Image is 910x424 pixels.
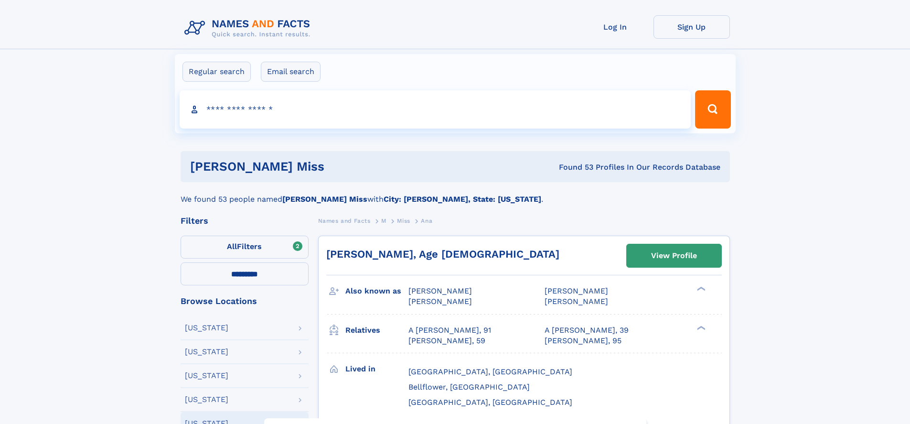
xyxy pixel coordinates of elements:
label: Filters [181,236,309,259]
h1: [PERSON_NAME] miss [190,161,442,173]
span: [PERSON_NAME] [408,297,472,306]
a: Log In [577,15,653,39]
span: Bellflower, [GEOGRAPHIC_DATA] [408,382,530,391]
span: [PERSON_NAME] [408,286,472,295]
a: M [381,215,386,227]
div: ❯ [695,325,706,331]
h3: Also known as [345,283,408,299]
div: Browse Locations [181,297,309,305]
a: View Profile [627,244,721,267]
label: Regular search [182,62,251,82]
a: [PERSON_NAME], 59 [408,336,485,346]
a: Sign Up [653,15,730,39]
div: [US_STATE] [185,396,228,403]
input: search input [180,90,691,129]
button: Search Button [695,90,730,129]
span: Ana [421,217,432,224]
a: A [PERSON_NAME], 39 [545,325,629,336]
img: Logo Names and Facts [181,15,318,41]
div: View Profile [651,245,697,267]
span: [PERSON_NAME] [545,286,608,295]
b: [PERSON_NAME] Miss [282,195,367,204]
a: [PERSON_NAME], Age [DEMOGRAPHIC_DATA] [326,248,559,260]
div: [US_STATE] [185,324,228,332]
div: [US_STATE] [185,348,228,356]
div: We found 53 people named with . [181,182,730,205]
a: Miss [397,215,410,227]
span: [PERSON_NAME] [545,297,608,306]
span: M [381,217,386,224]
h3: Lived in [345,361,408,377]
span: [GEOGRAPHIC_DATA], [GEOGRAPHIC_DATA] [408,367,572,376]
b: City: [PERSON_NAME], State: [US_STATE] [384,195,541,204]
span: [GEOGRAPHIC_DATA], [GEOGRAPHIC_DATA] [408,398,572,407]
div: ❯ [695,286,706,292]
span: All [227,242,237,251]
div: Filters [181,217,309,225]
div: [US_STATE] [185,372,228,380]
h3: Relatives [345,322,408,338]
span: Miss [397,217,410,224]
a: A [PERSON_NAME], 91 [408,325,491,336]
label: Email search [261,62,321,82]
a: [PERSON_NAME], 95 [545,336,621,346]
div: Found 53 Profiles In Our Records Database [441,162,720,173]
a: Names and Facts [318,215,371,227]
